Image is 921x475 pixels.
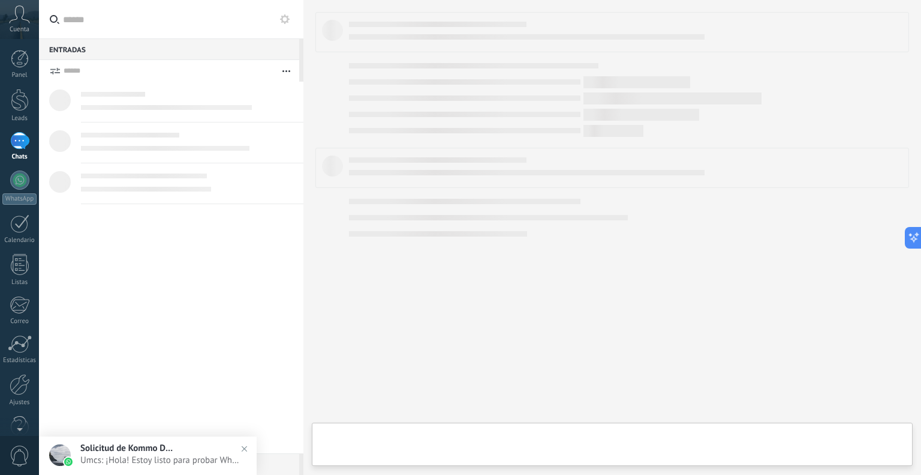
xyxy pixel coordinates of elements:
[2,237,37,244] div: Calendario
[10,26,29,34] span: Cuenta
[2,318,37,325] div: Correo
[236,440,253,458] img: close_notification.svg
[2,279,37,286] div: Listas
[2,115,37,123] div: Leads
[64,458,73,466] img: waba.svg
[2,193,37,205] div: WhatsApp
[2,399,37,407] div: Ajustes
[273,60,299,82] button: Más
[80,443,176,454] span: Solicitud de Kommo Demo
[39,38,299,60] div: Entradas
[39,437,257,475] a: Solicitud de Kommo DemoUmcs: ¡Hola! Estoy listo para probar WhatsApp en Kommo. Mi código de verif...
[2,153,37,161] div: Chats
[80,455,239,466] span: Umcs: ¡Hola! Estoy listo para probar WhatsApp en Kommo. Mi código de verificación es SuYSPp
[2,357,37,365] div: Estadísticas
[2,71,37,79] div: Panel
